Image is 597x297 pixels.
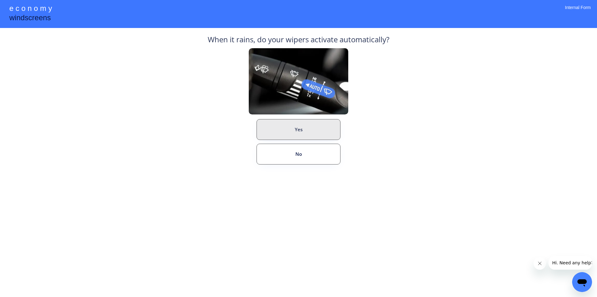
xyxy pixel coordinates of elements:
[257,119,340,140] button: Yes
[548,256,592,270] iframe: Message from company
[4,4,45,9] span: Hi. Need any help?
[9,12,51,25] div: windscreens
[572,272,592,292] iframe: Button to launch messaging window
[208,34,389,48] div: When it rains, do your wipers activate automatically?
[249,48,348,114] img: Rain%20Sensor%20Example.png
[534,257,546,270] iframe: Close message
[9,3,52,15] div: e c o n o m y
[257,144,340,165] button: No
[565,5,591,19] div: Internal Form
